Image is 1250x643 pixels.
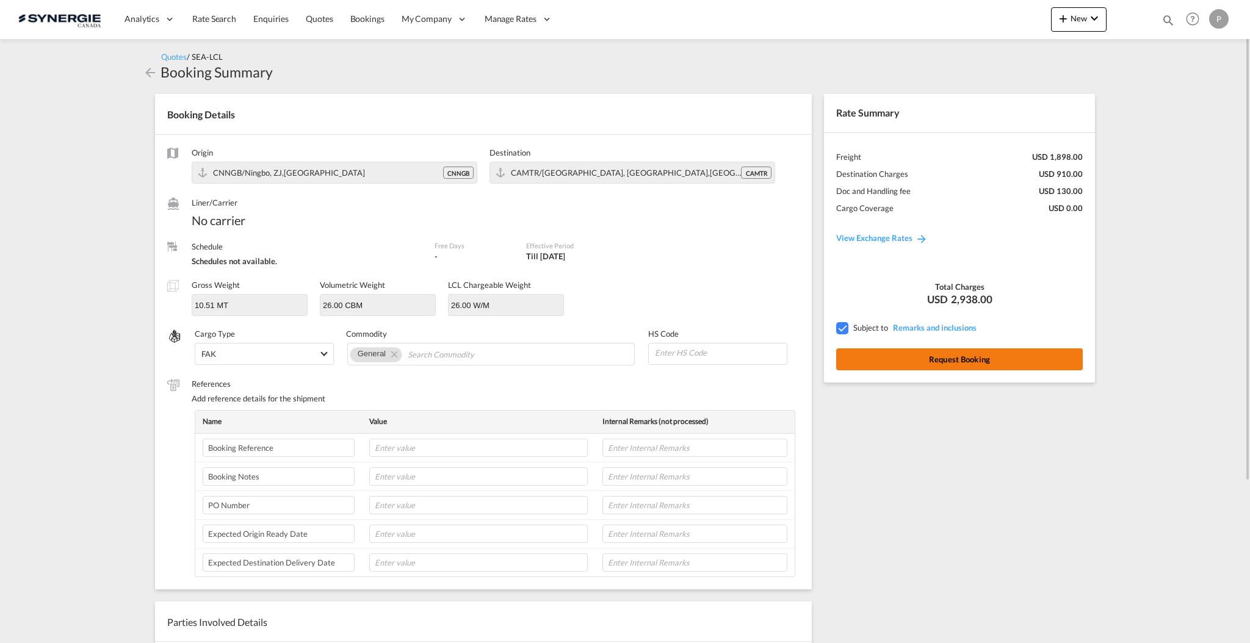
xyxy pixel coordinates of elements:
[192,378,800,389] label: References
[369,439,588,457] input: Enter value
[143,65,157,80] md-icon: icon-arrow-left
[836,185,911,196] div: Doc and Handling fee
[192,393,800,404] div: Add reference details for the shipment
[595,411,795,433] th: Internal Remarks (not processed)
[350,13,385,24] span: Bookings
[435,251,438,262] div: -
[143,62,161,82] div: icon-arrow-left
[526,241,635,250] label: Effective Period
[824,221,940,255] a: View Exchange Rates
[741,167,771,179] div: CAMTR
[167,616,267,628] span: Parties Involved Details
[1039,168,1083,179] div: USD 910.00
[648,328,787,339] label: HS Code
[654,343,787,362] input: Enter HS Code
[369,525,588,543] input: Enter value
[369,467,588,486] input: Enter value
[358,349,386,358] span: General
[201,349,216,359] div: FAK
[951,292,992,307] span: 2,938.00
[203,496,355,514] input: Enter label
[602,525,787,543] input: Enter Internal Remarks
[836,168,908,179] div: Destination Charges
[213,168,365,178] span: CNNGB/Ningbo, ZJ,Europe
[448,280,531,290] label: LCL Chargeable Weight
[602,553,787,572] input: Enter Internal Remarks
[167,109,235,120] span: Booking Details
[1209,9,1229,29] div: P
[306,13,333,24] span: Quotes
[192,241,422,252] label: Schedule
[320,280,385,290] label: Volumetric Weight
[602,496,787,514] input: Enter Internal Remarks
[125,13,159,25] span: Analytics
[369,496,588,514] input: Enter value
[187,52,223,62] span: / SEA-LCL
[836,348,1083,370] button: Request Booking
[836,203,894,214] div: Cargo Coverage
[443,167,474,179] div: CNNGB
[853,323,888,332] span: Subject to
[192,212,422,229] span: No carrier
[192,197,422,208] label: Liner/Carrier
[602,467,787,486] input: Enter Internal Remarks
[1161,13,1175,27] md-icon: icon-magnify
[203,553,355,572] input: Enter label
[362,411,595,433] th: Value
[383,348,402,360] button: Remove General
[890,323,977,332] span: REMARKSINCLUSIONS
[602,439,787,457] input: Enter Internal Remarks
[203,467,355,486] input: Enter label
[1051,7,1107,32] button: icon-plus 400-fgNewicon-chevron-down
[192,147,477,158] label: Origin
[203,439,355,457] input: Enter label
[526,251,565,262] div: Till 18 Oct 2025
[203,525,355,543] input: Enter label
[1182,9,1203,29] span: Help
[347,343,635,365] md-chips-wrap: Chips container. Use arrow keys to select chips.
[836,292,1083,307] div: USD
[1056,11,1071,26] md-icon: icon-plus 400-fg
[435,241,513,250] label: Free Days
[192,13,236,24] span: Rate Search
[1087,11,1102,26] md-icon: icon-chevron-down
[195,343,334,365] md-select: Select Cargo type: FAK
[18,5,101,33] img: 1f56c880d42311ef80fc7dca854c8e59.png
[1182,9,1209,31] div: Help
[511,168,791,178] span: CAMTR/Montreal, QC,Americas
[161,52,187,62] span: Quotes
[1161,13,1175,32] div: icon-magnify
[346,328,637,339] label: Commodity
[402,13,452,25] span: My Company
[824,94,1095,132] div: Rate Summary
[195,411,362,433] th: Name
[369,553,588,572] input: Enter value
[167,198,179,210] md-icon: /assets/icons/custom/liner-aaa8ad.svg
[192,256,422,267] div: Schedules not available.
[195,328,334,339] label: Cargo Type
[916,232,928,245] md-icon: icon-arrow-right
[1032,151,1083,162] div: USD 1,898.00
[485,13,536,25] span: Manage Rates
[1039,185,1083,196] div: USD 130.00
[1049,203,1083,214] div: USD 0.00
[1056,13,1102,23] span: New
[358,348,388,360] div: General. Press delete to remove this chip.
[161,62,273,82] div: Booking Summary
[192,280,240,290] label: Gross Weight
[253,13,289,24] span: Enquiries
[836,151,861,162] div: Freight
[408,345,519,364] input: Search Commodity
[836,281,1083,292] div: Total Charges
[490,147,775,158] label: Destination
